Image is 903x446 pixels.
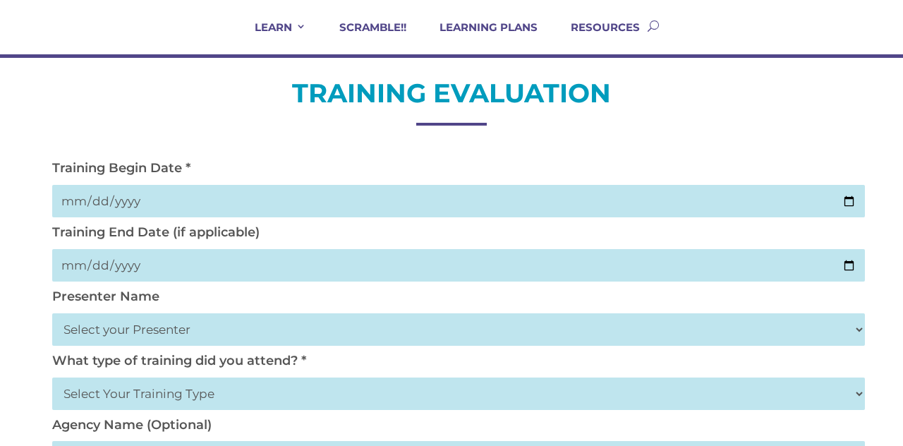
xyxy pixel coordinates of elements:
[52,224,260,240] label: Training End Date (if applicable)
[52,160,190,176] label: Training Begin Date *
[322,20,406,54] a: SCRAMBLE!!
[45,76,858,117] h2: TRAINING EVALUATION
[52,289,159,304] label: Presenter Name
[237,20,306,54] a: LEARN
[52,417,212,433] label: Agency Name (Optional)
[422,20,538,54] a: LEARNING PLANS
[553,20,640,54] a: RESOURCES
[52,353,306,368] label: What type of training did you attend? *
